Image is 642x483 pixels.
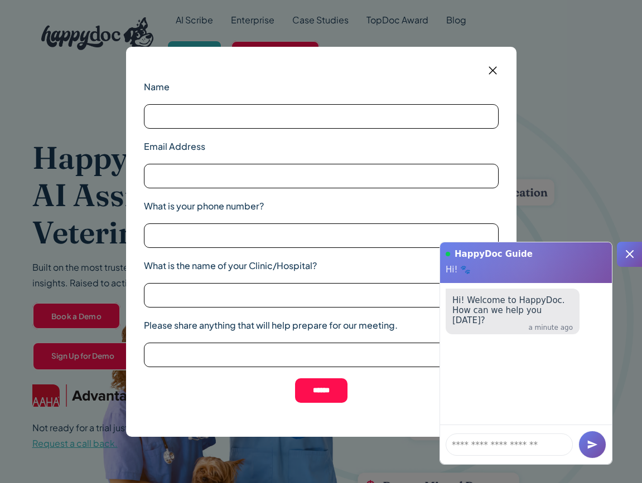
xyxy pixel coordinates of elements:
label: What is your phone number? [144,199,499,213]
form: Email form 2 [144,65,499,419]
label: Please share anything that will help prepare for our meeting. [144,319,499,332]
label: Name [144,80,499,94]
label: What is the name of your Clinic/Hospital? [144,259,499,272]
label: Email Address [144,140,499,153]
